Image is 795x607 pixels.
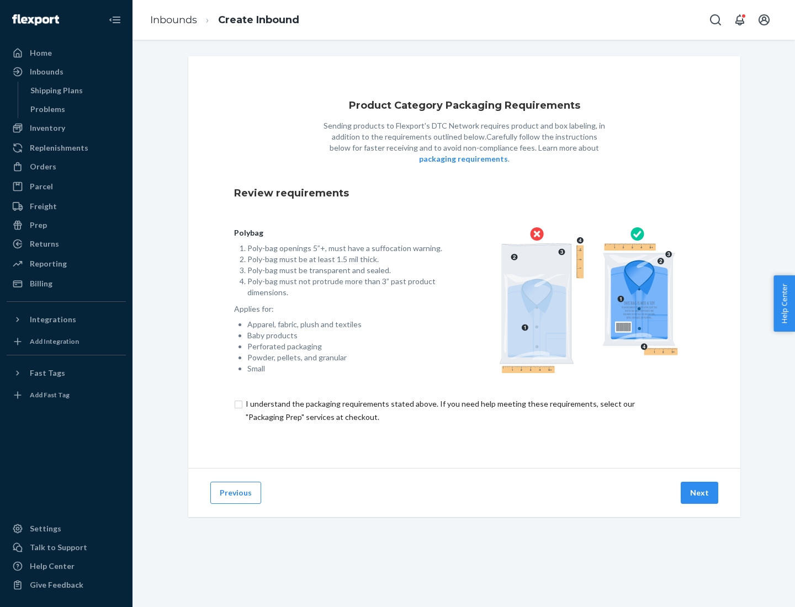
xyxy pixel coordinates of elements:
a: Talk to Support [7,539,126,556]
a: Prep [7,216,126,234]
div: Talk to Support [30,542,87,553]
button: Fast Tags [7,364,126,382]
li: Poly-bag must not protrude more than 3” past product dimensions. [247,276,447,298]
div: Inbounds [30,66,63,77]
div: Integrations [30,314,76,325]
a: Freight [7,198,126,215]
p: Applies for: [234,303,447,315]
a: Parcel [7,178,126,195]
button: Previous [210,482,261,504]
div: Returns [30,238,59,249]
div: Billing [30,278,52,289]
div: Help Center [30,561,75,572]
a: Create Inbound [218,14,299,26]
p: Polybag [234,227,447,238]
li: Baby products [247,330,447,341]
li: Perforated packaging [247,341,447,352]
a: Inbounds [150,14,197,26]
img: polybag.ac92ac876edd07edd96c1eaacd328395.png [499,227,678,373]
div: Shipping Plans [30,85,83,96]
div: Settings [30,523,61,534]
div: Add Integration [30,337,79,346]
a: Reporting [7,255,126,273]
li: Poly-bag must be transparent and sealed. [247,265,447,276]
button: Integrations [7,311,126,328]
a: Billing [7,275,126,292]
a: Returns [7,235,126,253]
li: Apparel, fabric, plush and textiles [247,319,447,330]
img: Flexport logo [12,14,59,25]
a: Orders [7,158,126,175]
button: Open Search Box [704,9,727,31]
p: Sending products to Flexport's DTC Network requires product and box labeling, in addition to the ... [321,120,608,164]
a: Home [7,44,126,62]
a: Settings [7,520,126,537]
div: Orders [30,161,56,172]
a: Add Fast Tag [7,386,126,404]
ol: breadcrumbs [141,4,308,36]
a: Shipping Plans [25,82,126,99]
div: Give Feedback [30,579,83,590]
li: Powder, pellets, and granular [247,352,447,363]
a: Inventory [7,119,126,137]
a: Replenishments [7,139,126,157]
div: Home [30,47,52,58]
a: Add Integration [7,333,126,350]
li: Small [247,363,447,374]
button: Close Navigation [104,9,126,31]
div: Problems [30,104,65,115]
button: Give Feedback [7,576,126,594]
div: Prep [30,220,47,231]
div: Freight [30,201,57,212]
div: Parcel [30,181,53,192]
div: Fast Tags [30,368,65,379]
a: Help Center [7,557,126,575]
li: Poly-bag must be at least 1.5 mil thick. [247,254,447,265]
button: Help Center [773,275,795,332]
button: Next [681,482,718,504]
div: Replenishments [30,142,88,153]
li: Poly-bag openings 5”+, must have a suffocation warning. [247,243,447,254]
button: Open account menu [753,9,775,31]
div: Add Fast Tag [30,390,70,400]
button: packaging requirements [419,153,508,164]
div: Reporting [30,258,67,269]
button: Open notifications [729,9,751,31]
a: Problems [25,100,126,118]
div: Inventory [30,123,65,134]
a: Inbounds [7,63,126,81]
h1: Product Category Packaging Requirements [349,100,580,111]
div: Review requirements [234,178,695,210]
